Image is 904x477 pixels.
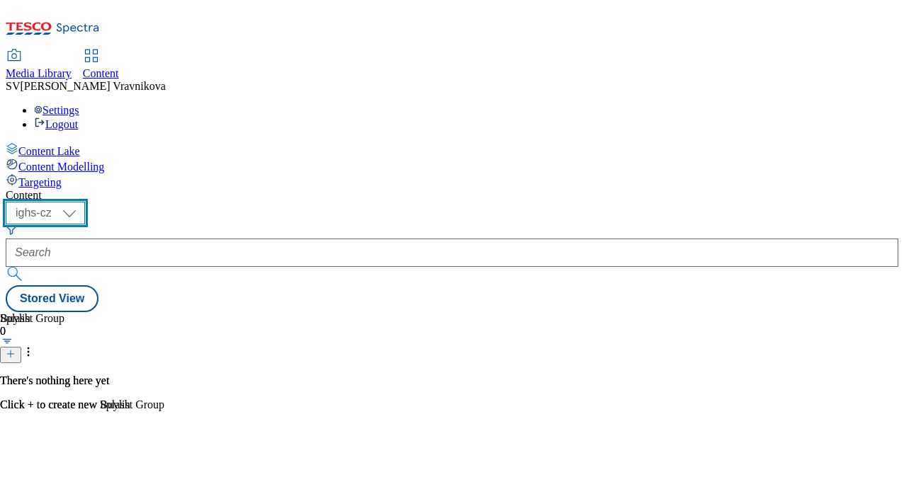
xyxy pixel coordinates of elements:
[6,224,17,236] svg: Search Filters
[6,238,898,267] input: Search
[18,161,104,173] span: Content Modelling
[6,189,898,202] div: Content
[34,118,78,130] a: Logout
[6,67,72,79] span: Media Library
[34,104,79,116] a: Settings
[6,142,898,158] a: Content Lake
[18,145,80,157] span: Content Lake
[6,50,72,80] a: Media Library
[83,50,119,80] a: Content
[6,173,898,189] a: Targeting
[18,176,62,188] span: Targeting
[6,285,98,312] button: Stored View
[6,80,20,92] span: SV
[6,158,898,173] a: Content Modelling
[83,67,119,79] span: Content
[20,80,165,92] span: [PERSON_NAME] Vravnikova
